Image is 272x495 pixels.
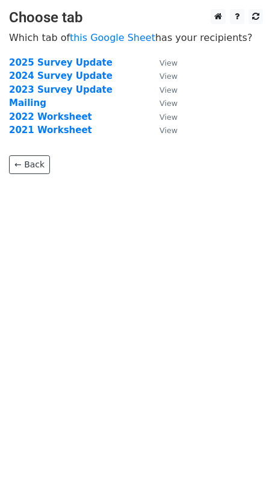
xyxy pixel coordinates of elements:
[9,31,263,44] p: Which tab of has your recipients?
[159,99,178,108] small: View
[159,72,178,81] small: View
[70,32,155,43] a: this Google Sheet
[9,57,113,68] a: 2025 Survey Update
[147,84,178,95] a: View
[147,111,178,122] a: View
[147,98,178,108] a: View
[147,57,178,68] a: View
[9,84,113,95] a: 2023 Survey Update
[9,111,92,122] a: 2022 Worksheet
[147,70,178,81] a: View
[159,58,178,67] small: View
[159,113,178,122] small: View
[159,86,178,95] small: View
[9,9,263,26] h3: Choose tab
[147,125,178,135] a: View
[9,98,46,108] a: Mailing
[9,70,113,81] a: 2024 Survey Update
[159,126,178,135] small: View
[9,125,92,135] a: 2021 Worksheet
[9,155,50,174] a: ← Back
